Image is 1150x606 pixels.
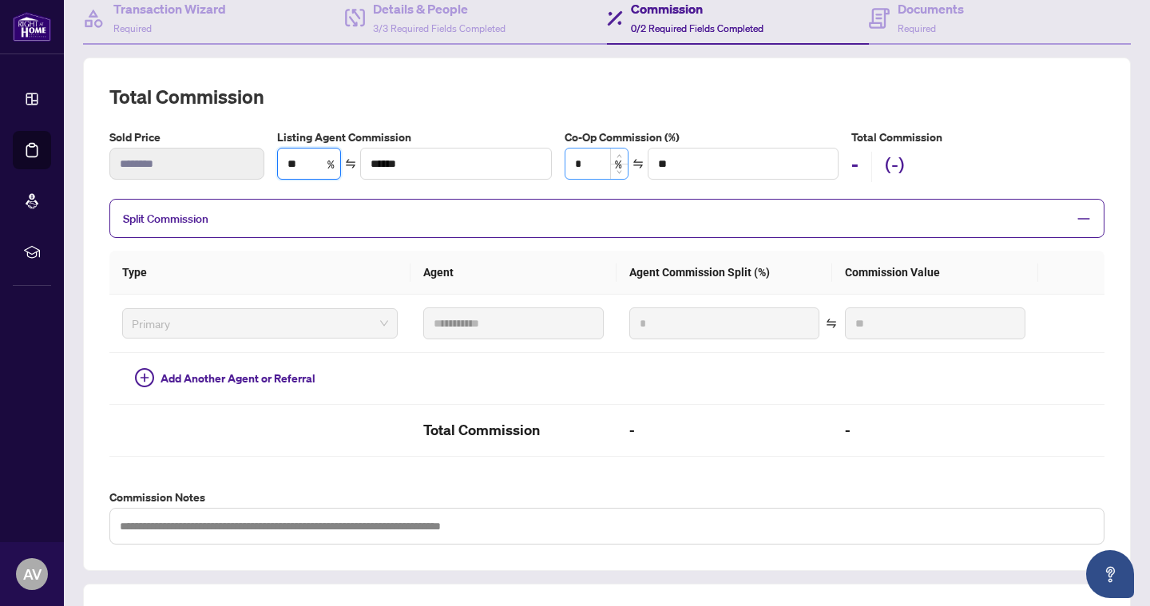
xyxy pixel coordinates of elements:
[109,199,1104,238] div: Split Commission
[851,129,1104,146] h5: Total Commission
[373,22,506,34] span: 3/3 Required Fields Completed
[610,164,628,179] span: Decrease Value
[23,563,42,585] span: AV
[109,129,264,146] label: Sold Price
[885,152,905,182] h2: (-)
[109,251,410,295] th: Type
[109,84,1104,109] h2: Total Commission
[423,418,604,443] h2: Total Commission
[132,311,388,335] span: Primary
[122,366,328,391] button: Add Another Agent or Referral
[161,370,315,387] span: Add Another Agent or Referral
[109,489,1104,506] label: Commission Notes
[345,158,356,169] span: swap
[617,153,622,159] span: up
[123,212,208,226] span: Split Commission
[277,129,551,146] label: Listing Agent Commission
[113,22,152,34] span: Required
[851,152,859,182] h2: -
[565,129,839,146] label: Co-Op Commission (%)
[631,22,763,34] span: 0/2 Required Fields Completed
[135,368,154,387] span: plus-circle
[845,418,1025,443] h2: -
[617,169,622,175] span: down
[826,318,837,329] span: swap
[898,22,936,34] span: Required
[832,251,1038,295] th: Commission Value
[410,251,617,295] th: Agent
[632,158,644,169] span: swap
[629,418,820,443] h2: -
[610,149,628,164] span: Increase Value
[1077,212,1091,226] span: minus
[617,251,833,295] th: Agent Commission Split (%)
[1086,550,1134,598] button: Open asap
[13,12,51,42] img: logo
